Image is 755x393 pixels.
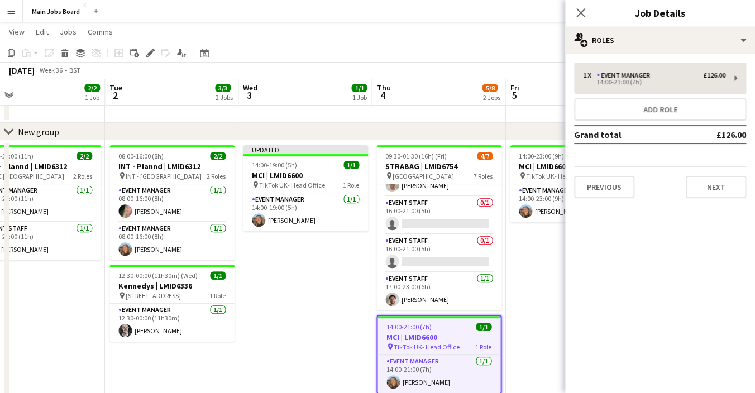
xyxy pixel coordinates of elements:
td: Grand total [574,126,680,143]
span: 1 Role [475,343,491,351]
span: 1/1 [210,271,226,280]
span: 5 [508,89,519,102]
app-card-role: Event Manager1/108:00-16:00 (8h)[PERSON_NAME] [109,184,235,222]
h3: MCI | LMID6600 [378,332,500,342]
span: [GEOGRAPHIC_DATA] [393,172,454,180]
span: 1 Role [209,291,226,300]
span: [STREET_ADDRESS] [126,291,181,300]
div: BST [69,66,80,74]
app-card-role: Event Manager1/112:30-00:00 (11h30m)[PERSON_NAME] [109,304,235,342]
app-job-card: 09:30-01:30 (16h) (Fri)4/7STRABAG | LMID6754 [GEOGRAPHIC_DATA]7 Roles[PERSON_NAME]Event Staff1/11... [376,145,501,310]
span: 1/1 [476,323,491,331]
h3: MCI | LMID6600 [243,170,368,180]
span: 7 Roles [474,172,493,180]
div: Event Manager [596,71,654,79]
app-card-role: Event Staff1/117:00-23:00 (6h)[PERSON_NAME] [376,272,501,310]
span: 14:00-21:00 (7h) [386,323,432,331]
span: 3 [241,89,257,102]
a: Jobs [55,25,81,39]
app-job-card: 08:00-16:00 (8h)2/2INT - Plannd | LMID6312 INT - [GEOGRAPHIC_DATA]2 RolesEvent Manager1/108:00-16... [109,145,235,260]
button: Main Jobs Board [23,1,89,22]
span: 3/3 [215,84,231,92]
button: Previous [574,176,634,198]
td: £126.00 [680,126,746,143]
div: 2 Jobs [482,93,500,102]
span: 12:30-00:00 (11h30m) (Wed) [118,271,198,280]
span: 2/2 [77,152,92,160]
span: 09:30-01:30 (16h) (Fri) [385,152,447,160]
div: 2 Jobs [216,93,233,102]
span: 1/1 [343,161,359,169]
a: View [4,25,29,39]
div: 1 Job [352,93,366,102]
span: Week 36 [37,66,65,74]
div: Updated [243,145,368,154]
div: £126.00 [703,71,725,79]
h3: Kennedys | LMID6336 [109,281,235,291]
span: 2 [108,89,122,102]
span: 4/7 [477,152,493,160]
app-job-card: 12:30-00:00 (11h30m) (Wed)1/1Kennedys | LMID6336 [STREET_ADDRESS]1 RoleEvent Manager1/112:30-00:0... [109,265,235,342]
app-card-role: Event Manager1/114:00-21:00 (7h)[PERSON_NAME] [378,355,500,393]
span: Fri [510,83,519,93]
app-job-card: Updated14:00-19:00 (5h)1/1MCI | LMID6600 TikTok UK- Head Office1 RoleEvent Manager1/114:00-19:00 ... [243,145,368,231]
span: Thu [376,83,390,93]
span: 5/8 [482,84,498,92]
span: 14:00-23:00 (9h) [519,152,564,160]
span: 2 Roles [73,172,92,180]
div: Roles [565,27,755,54]
div: 1 x [583,71,596,79]
div: New group [18,126,59,137]
span: View [9,27,25,37]
span: 2 Roles [207,172,226,180]
span: 08:00-16:00 (8h) [118,152,164,160]
h3: STRABAG | LMID6754 [376,161,501,171]
span: Edit [36,27,49,37]
h3: MCI | LMID6600 [510,161,635,171]
app-card-role: Event Staff0/116:00-21:00 (5h) [376,234,501,272]
button: Next [686,176,746,198]
span: 2/2 [84,84,100,92]
span: Comms [88,27,113,37]
span: 4 [375,89,390,102]
h3: INT - Plannd | LMID6312 [109,161,235,171]
app-card-role: Event Manager1/114:00-23:00 (9h)[PERSON_NAME] [510,184,635,222]
a: Edit [31,25,53,39]
span: TikTok UK- Head Office [526,172,592,180]
span: Tue [109,83,122,93]
button: Add role [574,98,746,121]
span: 1 Role [343,181,359,189]
app-card-role: Event Staff0/116:00-21:00 (5h) [376,196,501,234]
span: Wed [243,83,257,93]
span: 14:00-19:00 (5h) [252,161,297,169]
span: TikTok UK- Head Office [259,181,325,189]
span: Jobs [60,27,77,37]
div: [DATE] [9,65,35,76]
div: 1 Job [85,93,99,102]
div: 14:00-21:00 (7h) [583,79,725,85]
app-card-role: Event Manager1/114:00-19:00 (5h)[PERSON_NAME] [243,193,368,231]
span: 2/2 [210,152,226,160]
app-card-role: Event Manager1/108:00-16:00 (8h)[PERSON_NAME] [109,222,235,260]
span: 1/1 [351,84,367,92]
span: TikTok UK- Head Office [394,343,460,351]
a: Comms [83,25,117,39]
app-job-card: 14:00-23:00 (9h)1/1MCI | LMID6600 TikTok UK- Head Office1 RoleEvent Manager1/114:00-23:00 (9h)[PE... [510,145,635,222]
h3: Job Details [565,6,755,20]
span: INT - [GEOGRAPHIC_DATA] [126,172,202,180]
